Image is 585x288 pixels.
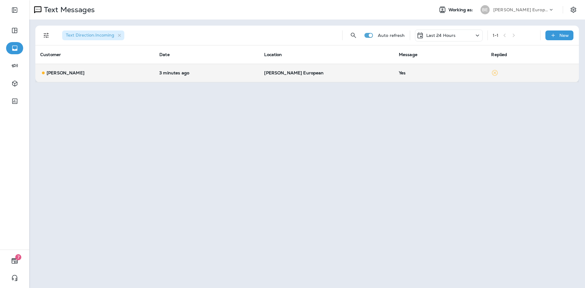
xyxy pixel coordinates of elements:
p: New [559,33,569,38]
div: BE [480,5,490,14]
div: 1 - 1 [493,33,498,38]
span: Working as: [448,7,474,12]
p: Text Messages [41,5,95,14]
span: 7 [15,254,21,260]
span: [PERSON_NAME] European [264,70,324,76]
div: Text Direction:Incoming [62,30,124,40]
span: Text Direction : Incoming [66,32,114,38]
p: Auto refresh [378,33,405,38]
p: [PERSON_NAME] [47,70,84,75]
p: Last 24 Hours [426,33,456,38]
span: Message [399,52,417,57]
button: Expand Sidebar [6,4,23,16]
span: Location [264,52,282,57]
p: Oct 15, 2025 04:25 PM [159,70,254,75]
span: Replied [491,52,507,57]
button: Search Messages [347,29,360,41]
button: Settings [568,4,579,15]
span: Date [159,52,170,57]
div: Yes [399,70,482,75]
span: Customer [40,52,61,57]
button: Filters [40,29,52,41]
p: [PERSON_NAME] European Autoworks [493,7,548,12]
button: 7 [6,255,23,267]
